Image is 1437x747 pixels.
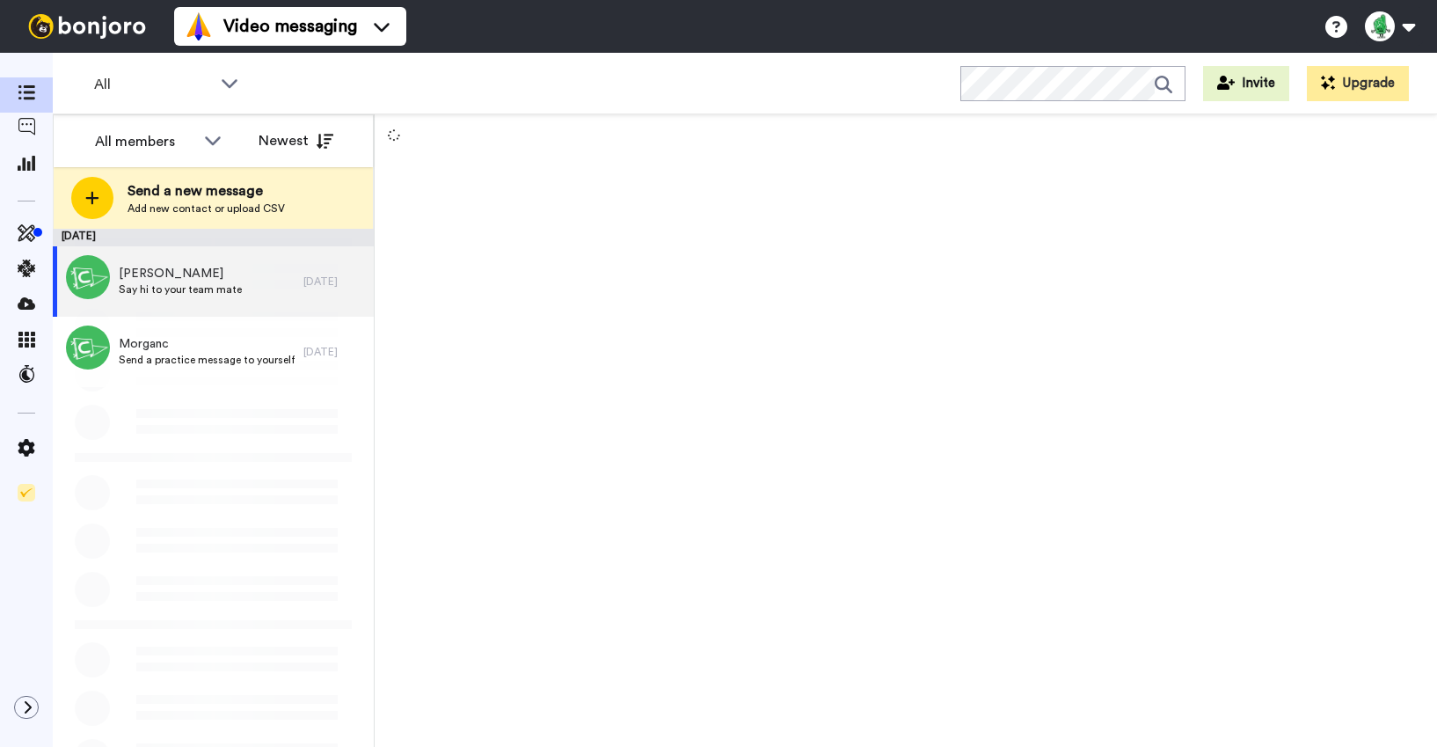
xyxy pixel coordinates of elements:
span: Say hi to your team mate [119,282,242,297]
img: 36a15bc1-f87a-4d8f-be25-e36c0b012044.jpg [66,255,110,299]
span: Video messaging [223,14,357,39]
button: Newest [245,123,346,158]
button: Invite [1203,66,1289,101]
span: All [94,74,212,95]
img: 97ed1edc-01d6-44bb-9858-eed538ed59bc.jpg [66,326,110,370]
div: [DATE] [303,275,365,289]
span: Morganc [119,335,295,353]
button: Upgrade [1307,66,1409,101]
span: [PERSON_NAME] [119,265,242,282]
div: [DATE] [53,229,374,246]
img: bj-logo-header-white.svg [21,14,153,39]
div: [DATE] [303,345,365,359]
img: Checklist.svg [18,484,35,502]
span: Send a practice message to yourself [119,353,295,367]
div: All members [95,131,195,152]
span: Send a new message [128,180,285,201]
span: Add new contact or upload CSV [128,201,285,216]
img: vm-color.svg [185,12,213,40]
